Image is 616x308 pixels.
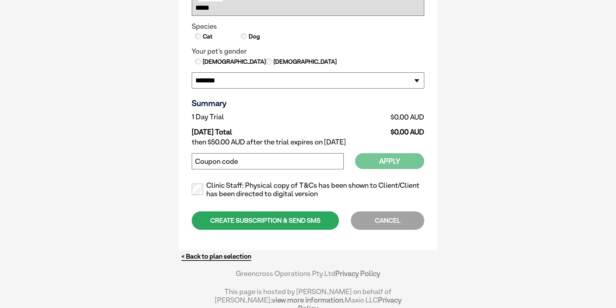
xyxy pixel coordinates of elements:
td: [DATE] Total [192,123,318,136]
td: $0.00 AUD [318,123,424,136]
a: view more information. [272,296,345,304]
legend: Your pet's gender [192,47,424,56]
td: then $50.00 AUD after the trial expires on [DATE] [192,136,424,148]
legend: Species [192,22,424,31]
div: CANCEL [351,211,424,230]
h3: Summary [192,98,424,108]
div: CREATE SUBSCRIPTION & SEND SMS [192,211,339,230]
div: Greencross Operations Pty Ltd [214,269,402,284]
a: Privacy Policy [335,269,380,278]
button: Apply [355,153,424,169]
label: Coupon code [195,157,238,166]
label: Clinic Staff: Physical copy of T&Cs has been shown to Client/Client has been directed to digital ... [192,181,424,198]
a: < Back to plan selection [181,252,251,260]
td: 1 Day Trial [192,111,318,123]
td: $0.00 AUD [318,111,424,123]
input: Clinic Staff: Physical copy of T&Cs has been shown to Client/Client has been directed to digital ... [192,184,203,195]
